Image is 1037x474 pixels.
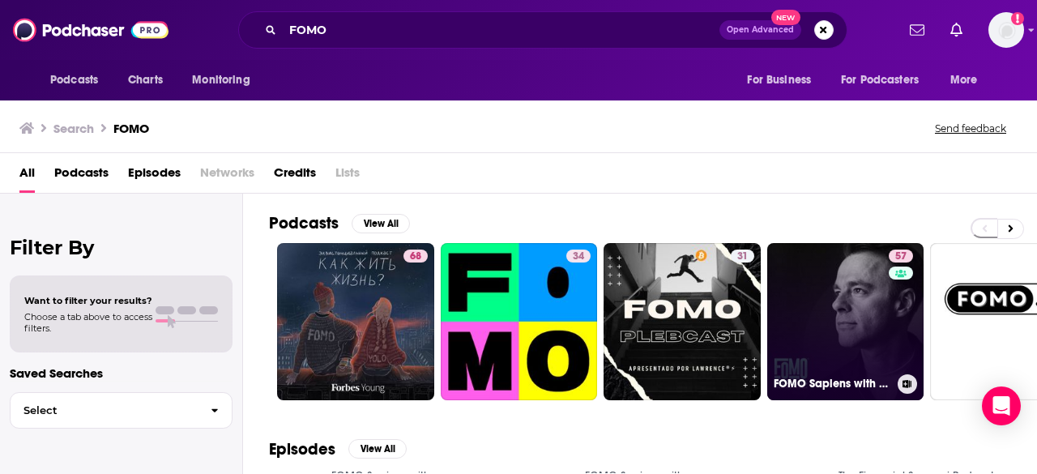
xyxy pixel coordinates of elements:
[895,249,907,265] span: 57
[277,243,434,400] a: 68
[13,15,169,45] img: Podchaser - Follow, Share and Rate Podcasts
[410,249,421,265] span: 68
[604,243,761,400] a: 31
[747,69,811,92] span: For Business
[727,26,794,34] span: Open Advanced
[982,386,1021,425] div: Open Intercom Messenger
[1011,12,1024,25] svg: Add a profile image
[889,250,913,263] a: 57
[128,160,181,193] a: Episodes
[54,160,109,193] a: Podcasts
[274,160,316,193] a: Credits
[24,311,152,334] span: Choose a tab above to access filters.
[719,20,801,40] button: Open AdvancedNew
[283,17,719,43] input: Search podcasts, credits, & more...
[19,160,35,193] a: All
[771,10,800,25] span: New
[731,250,754,263] a: 31
[269,213,339,233] h2: Podcasts
[841,69,919,92] span: For Podcasters
[238,11,847,49] div: Search podcasts, credits, & more...
[128,69,163,92] span: Charts
[10,236,233,259] h2: Filter By
[269,439,335,459] h2: Episodes
[441,243,598,400] a: 34
[830,65,942,96] button: open menu
[774,377,891,391] h3: FOMO Sapiens with [PERSON_NAME]
[573,249,584,265] span: 34
[944,16,969,44] a: Show notifications dropdown
[10,392,233,429] button: Select
[11,405,198,416] span: Select
[50,69,98,92] span: Podcasts
[200,160,254,193] span: Networks
[403,250,428,263] a: 68
[737,249,748,265] span: 31
[930,122,1011,135] button: Send feedback
[988,12,1024,48] span: Logged in as megcassidy
[767,243,924,400] a: 57FOMO Sapiens with [PERSON_NAME]
[352,214,410,233] button: View All
[566,250,591,263] a: 34
[117,65,173,96] a: Charts
[181,65,271,96] button: open menu
[988,12,1024,48] button: Show profile menu
[335,160,360,193] span: Lists
[903,16,931,44] a: Show notifications dropdown
[269,439,407,459] a: EpisodesView All
[269,213,410,233] a: PodcastsView All
[988,12,1024,48] img: User Profile
[39,65,119,96] button: open menu
[10,365,233,381] p: Saved Searches
[113,121,149,136] h3: FOMO
[24,295,152,306] span: Want to filter your results?
[53,121,94,136] h3: Search
[736,65,831,96] button: open menu
[192,69,250,92] span: Monitoring
[348,439,407,459] button: View All
[950,69,978,92] span: More
[939,65,998,96] button: open menu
